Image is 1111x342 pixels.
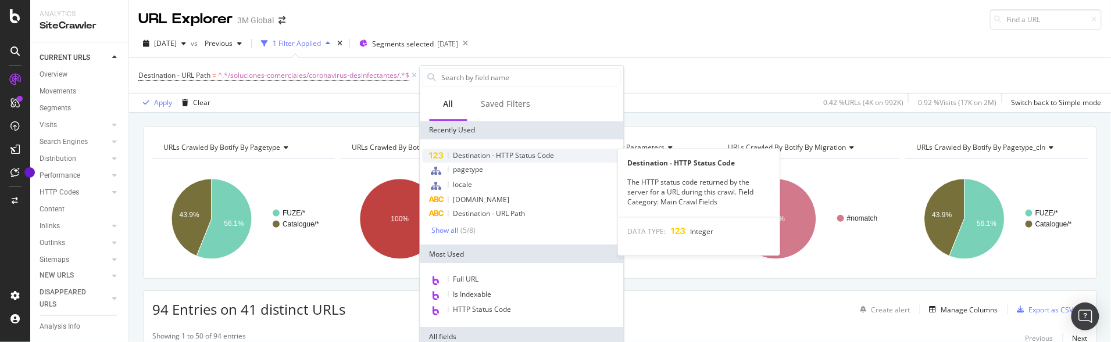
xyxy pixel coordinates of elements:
div: Search Engines [40,136,88,148]
div: 0.92 % Visits ( 17K on 2M ) [918,98,997,107]
div: Overview [40,69,67,81]
text: 56.1% [224,219,244,228]
text: 43.9% [933,211,952,219]
button: Manage Columns [925,303,998,316]
text: 43.9% [180,211,199,219]
span: HTTP Status Code [453,304,512,314]
div: HTTP Codes [40,186,79,199]
div: A chart. [717,168,897,269]
span: Previous [200,38,233,48]
div: NEW URLS [40,269,74,282]
a: Search Engines [40,136,109,148]
button: Create alert [856,300,910,319]
span: locale [453,179,473,189]
span: ^.*/soluciones-comerciales/coronavirus-desinfectantes/.*$ [218,67,409,84]
a: Movements [40,85,120,98]
text: FUZE/* [1035,209,1059,217]
div: Tooltip anchor [24,167,35,178]
div: Recently Used [420,121,624,139]
span: = [212,70,216,80]
h4: URLs Crawled By Botify By pagetype [161,138,324,157]
div: Analytics [40,9,119,19]
a: Overview [40,69,120,81]
div: Performance [40,170,80,182]
a: Performance [40,170,109,182]
div: Open Intercom Messenger [1071,303,1099,330]
button: Apply [138,93,172,112]
a: Segments [40,102,120,114]
div: Distribution [40,153,76,165]
a: Sitemaps [40,254,109,266]
div: DISAPPEARED URLS [40,286,98,311]
div: 1 Filter Applied [273,38,321,48]
input: Find a URL [990,9,1102,30]
button: [DATE] [138,34,191,53]
span: URLs Crawled By Botify By locale [352,142,459,152]
div: Clear [193,98,210,107]
div: Export as CSV [1029,305,1074,315]
span: 2025 Sep. 7th [154,38,177,48]
div: Create alert [871,305,910,315]
text: Catalogue/* [1035,220,1072,228]
span: pagetype [453,164,484,174]
a: HTTP Codes [40,186,109,199]
div: Destination - HTTP Status Code [618,159,780,168]
a: Visits [40,119,109,131]
div: Most Used [420,244,624,263]
span: Segments selected [372,39,434,49]
a: Content [40,203,120,215]
div: SiteCrawler [40,19,119,33]
span: Destination - HTTP Status Code [453,150,555,160]
a: DISAPPEARED URLS [40,286,109,311]
span: URLs Crawled By Botify By parameters [540,142,665,152]
div: Show all [432,226,459,235]
span: Integer [690,226,713,236]
div: Content [40,203,65,215]
span: URLs Crawled By Botify By pagetype_cln [916,142,1045,152]
span: Destination - URL Path [453,208,526,218]
text: 100% [391,215,409,223]
button: Segments selected[DATE] [355,34,458,53]
h4: URLs Crawled By Botify By migration [726,138,889,157]
text: FUZE/* [283,209,306,217]
span: 94 Entries on 41 distinct URLs [152,300,345,319]
div: Manage Columns [941,305,998,315]
div: [DATE] [437,39,458,49]
span: Destination - URL Path [138,70,210,80]
div: Segments [40,102,71,114]
div: Movements [40,85,76,98]
button: Previous [200,34,247,53]
div: Inlinks [40,220,60,232]
div: Outlinks [40,237,65,249]
div: times [335,38,345,49]
div: Analysis Info [40,321,80,333]
a: Analysis Info [40,321,120,333]
span: Is Indexable [453,289,492,299]
span: DATA TYPE: [627,226,666,236]
button: Export as CSV [1013,300,1074,319]
div: 3M Global [237,15,274,26]
div: 0.42 % URLs ( 4K on 992K ) [823,98,903,107]
a: NEW URLS [40,269,109,282]
div: CURRENT URLS [40,52,90,64]
button: Switch back to Simple mode [1007,93,1102,112]
div: The HTTP status code returned by the server for a URL during this crawl. Field Category: Main Cra... [618,178,780,207]
div: Switch back to Simple mode [1012,98,1102,107]
svg: A chart. [152,168,333,269]
text: #nomatch [847,214,878,222]
span: URLs Crawled By Botify By migration [728,142,846,152]
svg: A chart. [905,168,1085,269]
a: CURRENT URLS [40,52,109,64]
a: Outlinks [40,237,109,249]
div: URL Explorer [138,9,233,29]
svg: A chart. [341,168,521,269]
h4: URLs Crawled By Botify By locale [349,138,513,157]
h4: URLs Crawled By Botify By pagetype_cln [914,138,1077,157]
span: URLs Crawled By Botify By pagetype [163,142,280,152]
span: vs [191,38,200,48]
text: Catalogue/* [283,220,319,228]
span: [DOMAIN_NAME] [453,195,510,204]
